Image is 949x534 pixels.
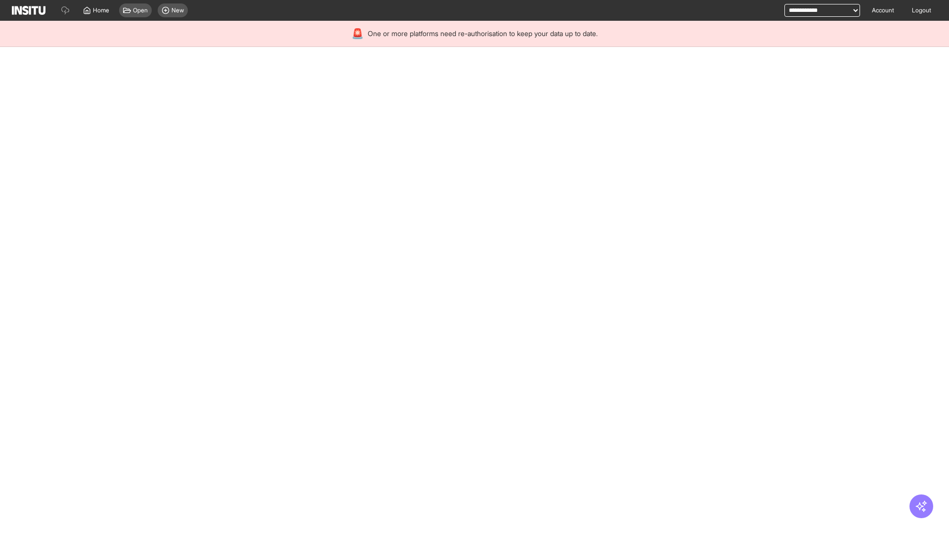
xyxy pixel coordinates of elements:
[368,29,598,39] span: One or more platforms need re-authorisation to keep your data up to date.
[172,6,184,14] span: New
[93,6,109,14] span: Home
[351,27,364,41] div: 🚨
[133,6,148,14] span: Open
[12,6,45,15] img: Logo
